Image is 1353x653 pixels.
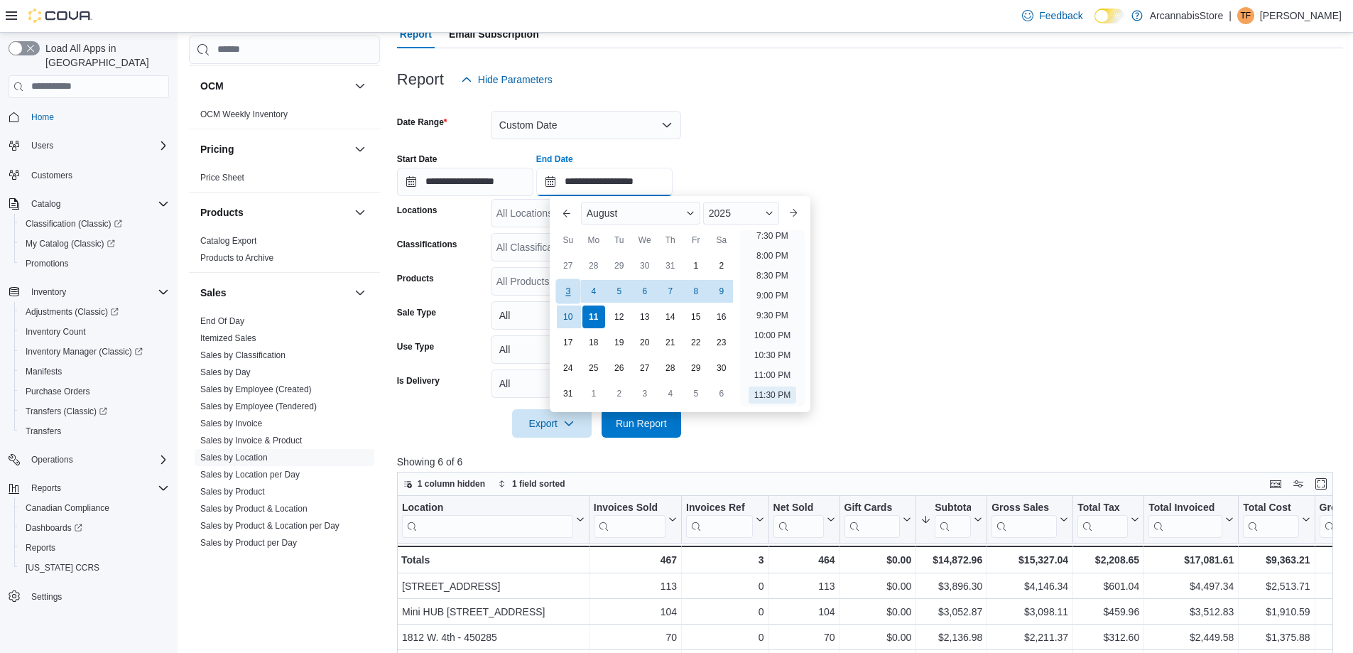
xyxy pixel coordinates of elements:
a: My Catalog (Classic) [20,235,121,252]
div: 3 [686,551,764,568]
ul: Time [740,230,805,406]
button: Users [26,137,59,154]
span: End Of Day [200,315,244,327]
button: Inventory Count [14,322,175,342]
div: Subtotal [935,502,971,515]
div: day-19 [608,331,631,354]
span: Reports [26,480,169,497]
button: Pricing [352,141,369,158]
a: Reports [20,539,61,556]
span: Adjustments (Classic) [20,303,169,320]
span: Inventory Manager (Classic) [20,343,169,360]
div: Total Invoiced [1148,502,1222,538]
span: 1 field sorted [512,478,565,490]
span: Sales by Location per Day [200,469,300,480]
a: [US_STATE] CCRS [20,559,105,576]
div: Location [402,502,573,538]
div: 113 [773,578,835,595]
div: Sa [710,229,733,252]
a: Transfers (Classic) [20,403,113,420]
span: [US_STATE] CCRS [26,562,99,573]
a: My Catalog (Classic) [14,234,175,254]
p: ArcannabisStore [1150,7,1224,24]
div: Su [557,229,580,252]
span: Sales by Employee (Created) [200,384,312,395]
span: Reports [26,542,55,554]
span: Operations [31,454,73,465]
span: Settings [26,588,169,605]
a: Inventory Count [20,323,92,340]
span: Home [26,108,169,126]
span: Sales by Product & Location [200,503,308,514]
span: Catalog Export [200,235,256,247]
div: day-30 [710,357,733,379]
div: day-24 [557,357,580,379]
div: day-14 [659,306,682,328]
span: Dashboards [20,519,169,536]
button: Invoices Ref [686,502,764,538]
span: Sales by Location [200,452,268,463]
span: 1 column hidden [418,478,485,490]
div: day-13 [634,306,656,328]
label: Date Range [397,117,447,128]
span: Purchase Orders [20,383,169,400]
div: day-5 [608,280,631,303]
div: $0.00 [844,578,911,595]
div: day-28 [659,357,682,379]
div: day-9 [710,280,733,303]
span: Users [31,140,53,151]
div: $4,497.34 [1148,578,1234,595]
div: day-17 [557,331,580,354]
span: Export [521,409,583,438]
li: 9:30 PM [751,307,794,324]
button: Manifests [14,362,175,382]
div: OCM [189,106,380,129]
label: Locations [397,205,438,216]
div: Tu [608,229,631,252]
a: Promotions [20,255,75,272]
button: Hide Parameters [455,65,558,94]
button: Total Tax [1077,502,1139,538]
button: Pricing [200,142,349,156]
div: Thamiris Ferreira [1237,7,1254,24]
div: day-28 [582,254,605,277]
a: Settings [26,588,67,605]
div: day-4 [659,382,682,405]
button: Transfers [14,421,175,441]
div: $3,896.30 [920,578,982,595]
span: Classification (Classic) [26,218,122,230]
div: Invoices Ref [686,502,752,515]
div: Net Sold [773,502,823,538]
li: 9:00 PM [751,287,794,304]
div: Gross Sales [991,502,1057,515]
span: OCM Weekly Inventory [200,109,288,120]
div: day-31 [659,254,682,277]
a: Canadian Compliance [20,500,115,517]
div: 467 [594,551,677,568]
div: day-21 [659,331,682,354]
button: Enter fullscreen [1313,475,1330,492]
div: day-25 [582,357,605,379]
span: Home [31,112,54,123]
div: $9,363.21 [1243,551,1310,568]
button: Catalog [3,194,175,214]
span: Promotions [26,258,69,269]
div: day-26 [608,357,631,379]
button: [US_STATE] CCRS [14,558,175,578]
a: Sales by Classification [200,350,286,360]
a: Manifests [20,363,67,380]
span: Transfers [26,426,61,437]
div: $15,327.04 [991,551,1068,568]
button: Home [3,107,175,127]
div: $14,872.96 [920,551,982,568]
div: day-27 [634,357,656,379]
a: Sales by Location [200,453,268,463]
span: Sales by Product per Day [200,537,297,549]
a: Sales by Product per Day [200,538,297,548]
p: Showing 6 of 6 [397,455,1343,469]
div: day-10 [557,306,580,328]
div: [STREET_ADDRESS] [402,578,585,595]
h3: Products [200,205,244,220]
li: 11:00 PM [749,367,796,384]
div: day-15 [685,306,707,328]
